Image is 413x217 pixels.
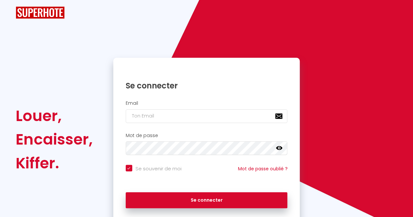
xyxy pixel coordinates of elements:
[126,133,288,138] h2: Mot de passe
[126,109,288,123] input: Ton Email
[16,104,93,128] div: Louer,
[126,101,288,106] h2: Email
[16,151,93,175] div: Kiffer.
[126,81,288,91] h1: Se connecter
[126,192,288,209] button: Se connecter
[238,165,287,172] a: Mot de passe oublié ?
[16,128,93,151] div: Encaisser,
[16,7,65,19] img: SuperHote logo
